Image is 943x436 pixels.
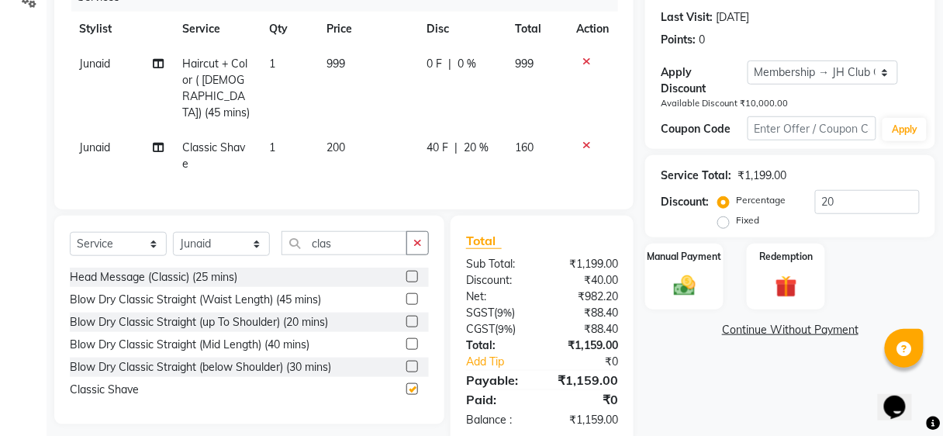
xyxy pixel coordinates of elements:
[661,194,709,210] div: Discount:
[542,321,630,337] div: ₹88.40
[667,273,703,298] img: _cash.svg
[454,305,542,321] div: ( )
[260,12,317,47] th: Qty
[736,193,786,207] label: Percentage
[70,337,309,353] div: Blow Dry Classic Straight (Mid Length) (40 mins)
[269,57,275,71] span: 1
[427,140,449,156] span: 40 F
[458,56,477,72] span: 0 %
[661,32,696,48] div: Points:
[449,56,452,72] span: |
[737,168,786,184] div: ₹1,199.00
[542,390,630,409] div: ₹0
[70,314,328,330] div: Blow Dry Classic Straight (up To Shoulder) (20 mins)
[515,140,534,154] span: 160
[466,233,502,249] span: Total
[174,12,261,47] th: Service
[454,272,542,289] div: Discount:
[466,322,495,336] span: CGST
[454,321,542,337] div: ( )
[661,64,747,97] div: Apply Discount
[454,289,542,305] div: Net:
[79,140,110,154] span: Junaid
[183,140,246,171] span: Classic Shave
[498,323,513,335] span: 9%
[70,359,331,375] div: Blow Dry Classic Straight (below Shoulder) (30 mins)
[454,337,542,354] div: Total:
[70,269,237,285] div: Head Message (Classic) (25 mins)
[515,57,534,71] span: 999
[455,140,458,156] span: |
[466,306,494,320] span: SGST
[542,371,630,389] div: ₹1,159.00
[183,57,250,119] span: Haircut + Color ( [DEMOGRAPHIC_DATA]) (45 mins)
[70,382,139,398] div: Classic Shave
[465,140,489,156] span: 20 %
[454,256,542,272] div: Sub Total:
[648,250,722,264] label: Manual Payment
[497,306,512,319] span: 9%
[661,121,747,137] div: Coupon Code
[506,12,567,47] th: Total
[70,12,174,47] th: Stylist
[454,390,542,409] div: Paid:
[542,305,630,321] div: ₹88.40
[318,12,418,47] th: Price
[454,412,542,428] div: Balance :
[699,32,705,48] div: 0
[542,256,630,272] div: ₹1,199.00
[327,140,346,154] span: 200
[542,337,630,354] div: ₹1,159.00
[759,250,813,264] label: Redemption
[454,354,557,370] a: Add Tip
[327,57,346,71] span: 999
[769,273,804,300] img: _gift.svg
[542,289,630,305] div: ₹982.20
[427,56,443,72] span: 0 F
[567,12,618,47] th: Action
[661,97,920,110] div: Available Discount ₹10,000.00
[883,118,927,141] button: Apply
[748,116,877,140] input: Enter Offer / Coupon Code
[70,292,321,308] div: Blow Dry Classic Straight (Waist Length) (45 mins)
[648,322,932,338] a: Continue Without Payment
[557,354,630,370] div: ₹0
[79,57,110,71] span: Junaid
[454,371,542,389] div: Payable:
[542,272,630,289] div: ₹40.00
[661,9,713,26] div: Last Visit:
[661,168,731,184] div: Service Total:
[716,9,749,26] div: [DATE]
[418,12,506,47] th: Disc
[269,140,275,154] span: 1
[282,231,407,255] input: Search or Scan
[878,374,927,420] iframe: chat widget
[542,412,630,428] div: ₹1,159.00
[736,213,759,227] label: Fixed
